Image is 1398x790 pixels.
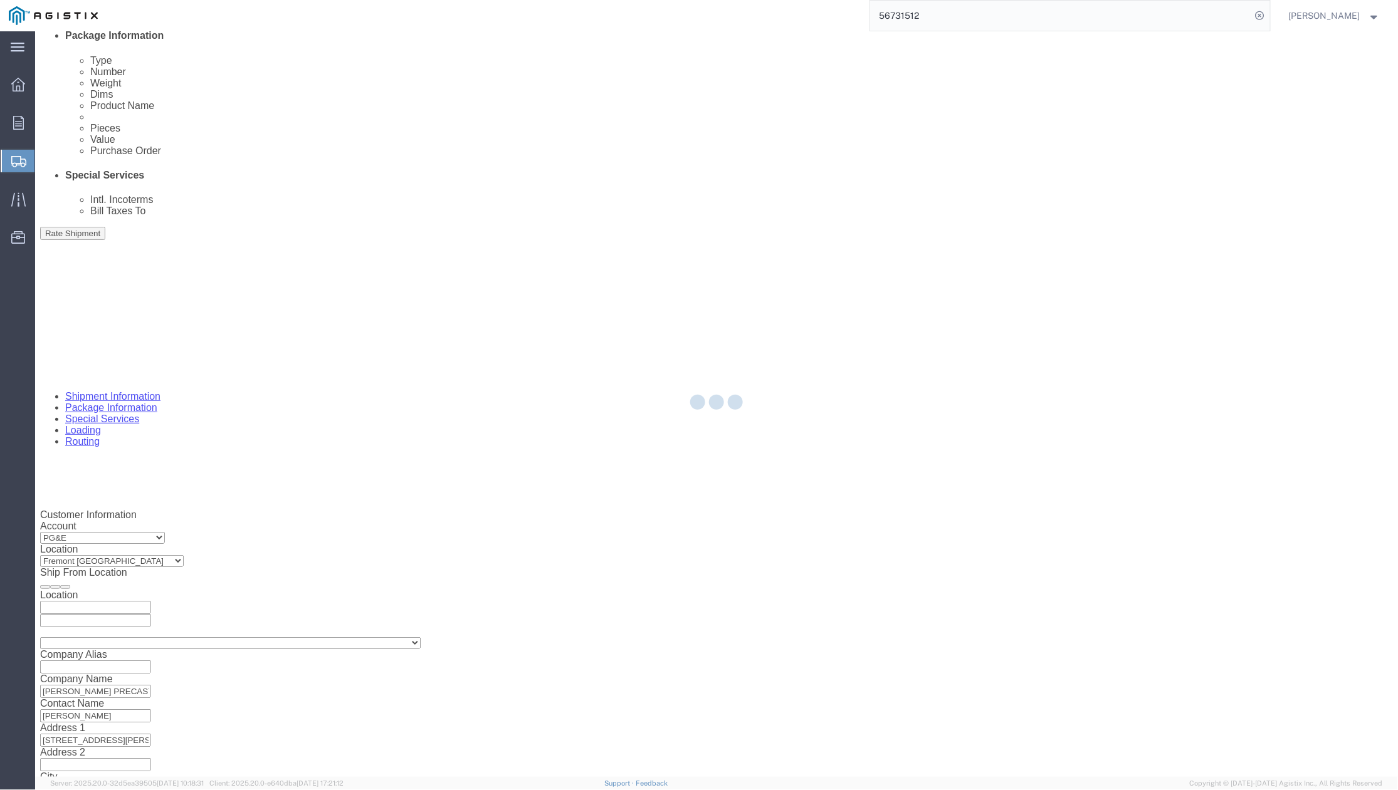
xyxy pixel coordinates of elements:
[9,6,98,25] img: logo
[1190,778,1383,789] span: Copyright © [DATE]-[DATE] Agistix Inc., All Rights Reserved
[50,779,204,787] span: Server: 2025.20.0-32d5ea39505
[870,1,1251,31] input: Search for shipment number, reference number
[1288,8,1381,23] button: [PERSON_NAME]
[157,779,204,787] span: [DATE] 10:18:31
[1289,9,1360,23] span: Esme Melgarejo
[636,779,668,787] a: Feedback
[209,779,344,787] span: Client: 2025.20.0-e640dba
[604,779,636,787] a: Support
[297,779,344,787] span: [DATE] 17:21:12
